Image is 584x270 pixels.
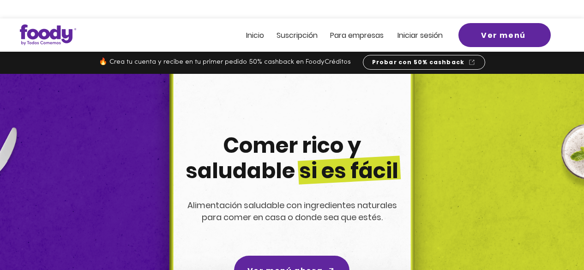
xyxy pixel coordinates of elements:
[277,31,318,39] a: Suscripción
[481,30,526,41] span: Ver menú
[277,30,318,41] span: Suscripción
[186,131,398,186] span: Comer rico y saludable si es fácil
[187,199,397,223] span: Alimentación saludable con ingredientes naturales para comer en casa o donde sea que estés.
[246,31,264,39] a: Inicio
[530,216,575,261] iframe: Messagebird Livechat Widget
[246,30,264,41] span: Inicio
[397,31,443,39] a: Iniciar sesión
[372,58,465,66] span: Probar con 50% cashback
[363,55,485,70] a: Probar con 50% cashback
[330,31,384,39] a: Para empresas
[20,24,76,45] img: Logo_Foody V2.0.0 (3).png
[330,30,339,41] span: Pa
[458,23,551,47] a: Ver menú
[397,30,443,41] span: Iniciar sesión
[99,59,351,66] span: 🔥 Crea tu cuenta y recibe en tu primer pedido 50% cashback en FoodyCréditos
[339,30,384,41] span: ra empresas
